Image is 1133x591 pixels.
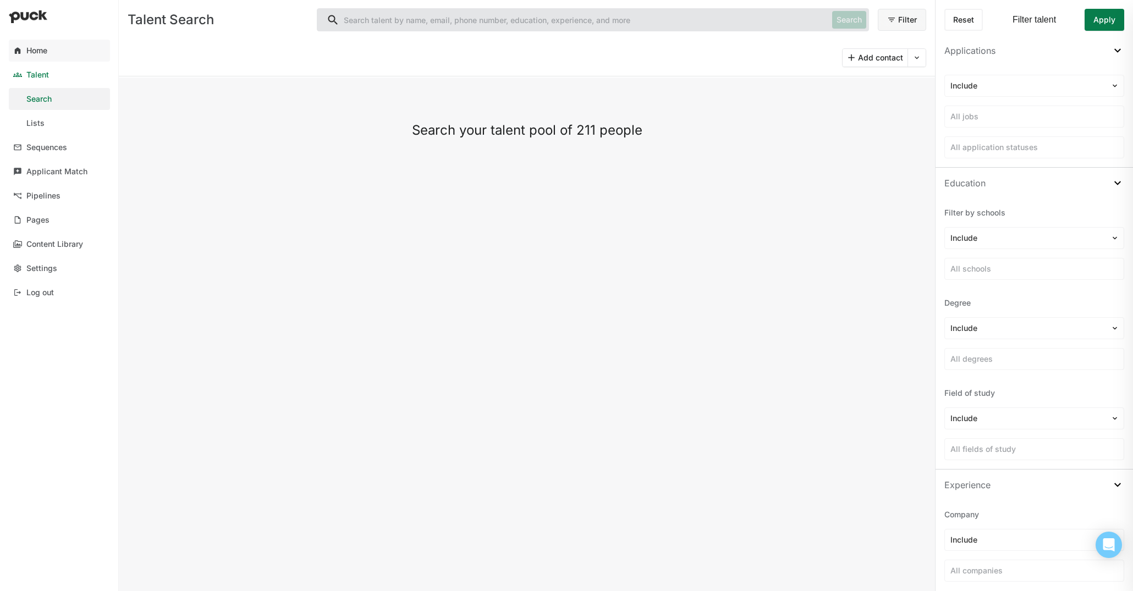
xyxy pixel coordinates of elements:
a: Content Library [9,233,110,255]
div: Search your talent pool of 211 people [185,121,869,139]
div: Open Intercom Messenger [1096,532,1122,558]
div: Company [944,509,1124,520]
div: Lists [26,119,45,128]
div: Content Library [26,240,83,249]
div: Applications [944,44,996,57]
input: Search [317,9,828,31]
div: Settings [26,264,57,273]
div: Degree [944,297,1124,308]
a: Settings [9,257,110,279]
div: Talent [26,70,49,80]
div: Education [944,176,986,190]
button: Filter [878,9,926,31]
div: Log out [26,288,54,297]
a: Pages [9,209,110,231]
a: Talent [9,64,110,86]
div: Applicant Match [26,167,87,176]
div: Filter talent [1013,15,1056,25]
div: Home [26,46,47,56]
button: Add contact [843,49,908,67]
a: Applicant Match [9,161,110,183]
a: Pipelines [9,185,110,207]
div: Talent Search [128,13,308,26]
div: Pipelines [26,191,61,201]
a: Lists [9,112,110,134]
div: Sequences [26,143,67,152]
a: Sequences [9,136,110,158]
div: Pages [26,216,50,225]
div: Experience [944,478,991,491]
div: Filter by schools [944,207,1124,218]
button: Reset [944,9,983,31]
a: Home [9,40,110,62]
div: Field of study [944,388,1124,399]
button: Apply [1085,9,1124,31]
a: Search [9,88,110,110]
div: Search [26,95,52,104]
